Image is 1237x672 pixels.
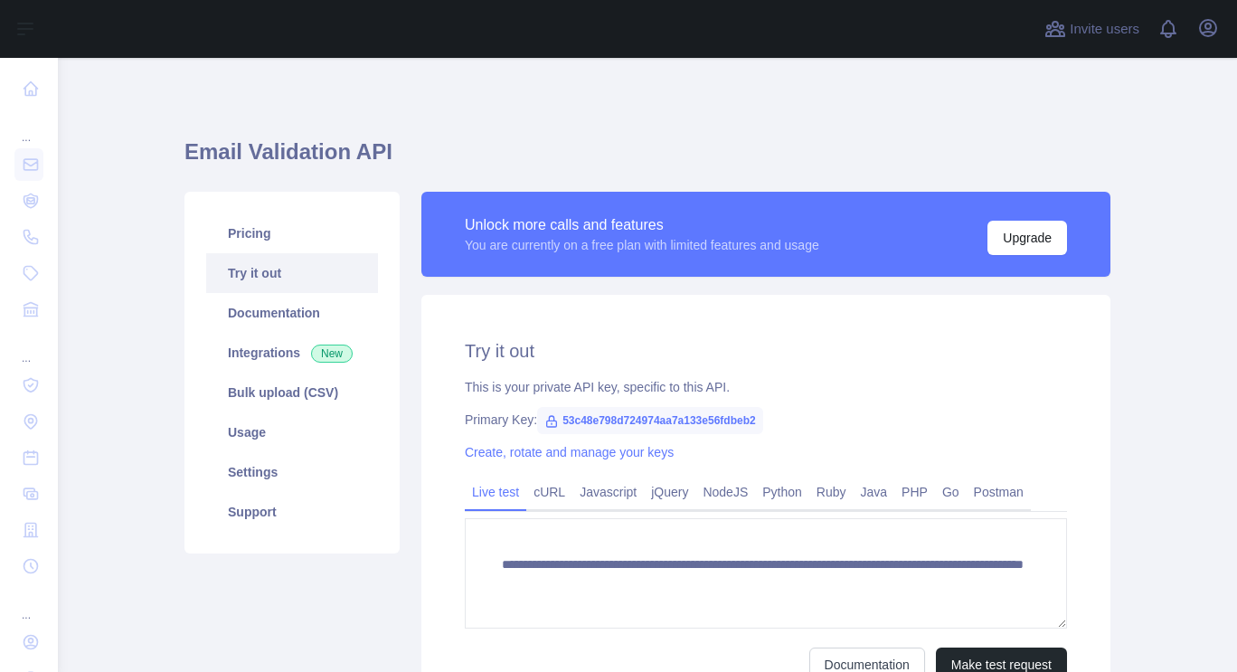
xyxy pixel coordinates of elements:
[206,253,378,293] a: Try it out
[206,412,378,452] a: Usage
[465,236,819,254] div: You are currently on a free plan with limited features and usage
[206,293,378,333] a: Documentation
[967,478,1031,506] a: Postman
[465,411,1067,429] div: Primary Key:
[1041,14,1143,43] button: Invite users
[206,213,378,253] a: Pricing
[206,373,378,412] a: Bulk upload (CSV)
[894,478,935,506] a: PHP
[935,478,967,506] a: Go
[465,378,1067,396] div: This is your private API key, specific to this API.
[755,478,809,506] a: Python
[526,478,572,506] a: cURL
[465,214,819,236] div: Unlock more calls and features
[644,478,695,506] a: jQuery
[809,478,854,506] a: Ruby
[206,333,378,373] a: Integrations New
[184,137,1110,181] h1: Email Validation API
[987,221,1067,255] button: Upgrade
[465,478,526,506] a: Live test
[14,586,43,622] div: ...
[206,492,378,532] a: Support
[465,338,1067,364] h2: Try it out
[537,407,763,434] span: 53c48e798d724974aa7a133e56fdbeb2
[465,445,674,459] a: Create, rotate and manage your keys
[14,109,43,145] div: ...
[14,329,43,365] div: ...
[572,478,644,506] a: Javascript
[695,478,755,506] a: NodeJS
[1070,19,1139,40] span: Invite users
[311,345,353,363] span: New
[206,452,378,492] a: Settings
[854,478,895,506] a: Java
